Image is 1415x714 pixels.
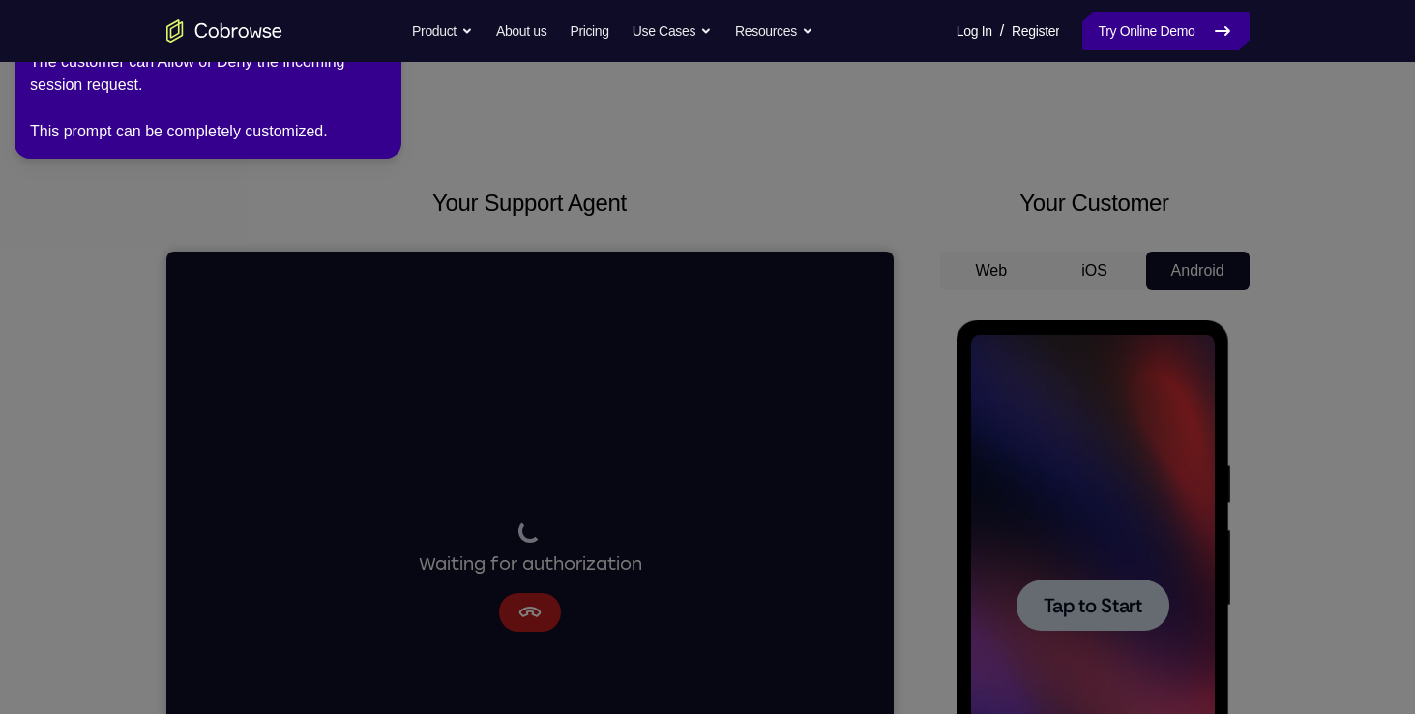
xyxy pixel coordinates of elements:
a: About us [496,12,546,50]
a: Pricing [570,12,608,50]
div: Waiting for authorization [252,268,476,326]
a: Go to the home page [166,19,282,43]
a: Log In [957,12,992,50]
button: Use Cases [633,12,712,50]
button: Cancel [333,342,395,380]
div: The customer can Allow or Deny the incoming session request. This prompt can be completely custom... [30,50,386,143]
button: Resources [735,12,813,50]
button: Product [412,12,473,50]
button: Tap to Start [60,259,213,311]
span: Tap to Start [87,276,186,295]
a: Register [1012,12,1059,50]
a: Try Online Demo [1082,12,1249,50]
span: / [1000,19,1004,43]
